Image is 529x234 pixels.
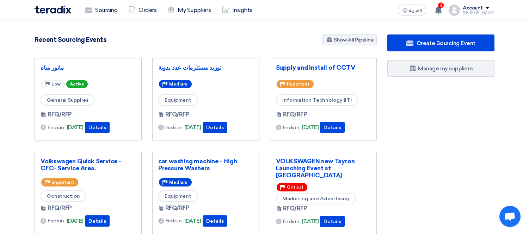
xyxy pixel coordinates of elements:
[398,5,426,16] button: العربية
[417,40,475,46] span: Create Sourcing Event
[387,60,494,77] a: Manage my suppliers
[287,82,309,87] span: Important
[158,94,198,106] span: Equipment
[35,36,106,44] h4: Recent Sourcing Events
[123,2,162,18] a: Orders
[165,110,190,119] span: RFQ/RFP
[67,124,84,132] span: [DATE]
[158,190,198,202] span: Equipment
[165,217,182,224] span: Ends in
[203,215,227,227] button: Details
[287,185,303,190] span: Critical
[322,34,377,45] a: Show All Pipeline
[51,82,61,87] span: Low
[184,124,201,132] span: [DATE]
[169,180,187,185] span: Medium
[48,217,64,224] span: Ends in
[463,11,494,15] div: [PERSON_NAME]
[48,110,72,119] span: RFQ/RFP
[41,64,136,71] a: ماتور مياه
[165,204,190,213] span: RFQ/RFP
[162,2,216,18] a: My Suppliers
[283,218,300,225] span: Ends in
[165,124,182,131] span: Ends in
[283,124,300,131] span: Ends in
[41,94,95,106] span: General Supplies
[85,215,110,227] button: Details
[276,158,371,179] a: VOLKSWAGEN new Tayron Launching Event at [GEOGRAPHIC_DATA]
[302,124,319,132] span: [DATE]
[184,217,201,225] span: [DATE]
[35,6,71,14] img: Teradix logo
[158,64,253,71] a: توريد مستلزمات عدد يدوية
[51,180,74,185] span: Important
[449,5,460,16] img: profile_test.png
[302,217,319,226] span: [DATE]
[158,158,253,172] a: car washing machine - High Pressure Washers
[283,110,307,119] span: RFQ/RFP
[41,190,86,202] span: Construction
[217,2,258,18] a: Insights
[438,2,444,8] span: 3
[203,122,227,133] button: Details
[41,158,136,172] a: Volkswagen Quick Service - CFC- Service Area.
[320,216,345,227] button: Details
[409,8,422,13] span: العربية
[48,124,64,131] span: Ends in
[67,217,84,225] span: [DATE]
[276,94,358,106] span: Information Technology (IT)
[169,82,187,87] span: Medium
[283,204,307,213] span: RFQ/RFP
[499,206,521,227] div: Open chat
[320,122,345,133] button: Details
[66,80,88,88] span: Active
[48,204,72,213] span: RFQ/RFP
[276,64,371,71] a: Supply and Install of CCTV
[463,5,483,11] div: Account
[276,193,356,204] span: Marketing and Advertising
[80,2,123,18] a: Sourcing
[85,122,110,133] button: Details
